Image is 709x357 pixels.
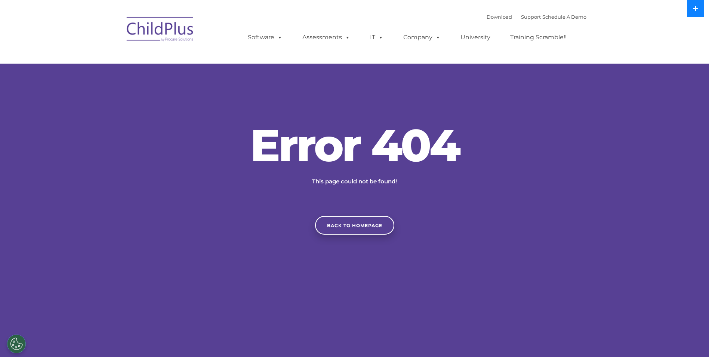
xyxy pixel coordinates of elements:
a: Back to homepage [315,216,394,235]
a: University [453,30,498,45]
a: IT [363,30,391,45]
img: ChildPlus by Procare Solutions [123,12,198,49]
a: Download [487,14,512,20]
a: Company [396,30,448,45]
a: Training Scramble!! [503,30,574,45]
p: This page could not be found! [276,177,433,186]
font: | [487,14,586,20]
a: Assessments [295,30,358,45]
h2: Error 404 [243,123,467,168]
button: Cookies Settings [7,335,26,353]
a: Software [240,30,290,45]
a: Support [521,14,541,20]
a: Schedule A Demo [542,14,586,20]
